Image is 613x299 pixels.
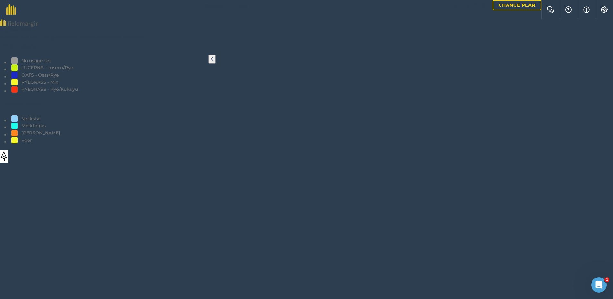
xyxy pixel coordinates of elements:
[205,3,226,17] button: Boplaas
[237,3,250,17] button: 2025
[21,86,78,93] div: RYEGRASS - Rye/Kukuyu
[21,64,73,71] div: LUCERNE - Lusern/Rye
[21,122,46,129] div: Melktanks
[21,129,60,136] div: [PERSON_NAME]
[21,57,51,64] div: No usage set
[205,3,223,10] span: Boplaas
[21,115,41,122] div: Melkstal
[547,6,554,13] img: Two speech bubbles overlapping with the left bubble in the forefront
[21,79,58,86] div: RYEGRASS - Mix
[105,35,145,41] span: Printed on [DATE]
[444,2,486,8] span: Current plan : PLUS
[565,6,572,13] img: A question mark icon
[583,6,590,13] img: svg+xml;base64,PHN2ZyB4bWxucz0iaHR0cDovL3d3dy53My5vcmcvMjAwMC9zdmciIHdpZHRoPSIxNyIgaGVpZ2h0PSIxNy...
[591,277,607,293] iframe: Intercom live chat
[237,3,248,10] span: 2025
[21,72,59,79] div: OATS - Oats/Rye
[600,6,608,13] img: A cog icon
[604,277,609,282] span: 1
[21,137,32,144] div: Voer
[6,4,16,15] img: fieldmargin Logo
